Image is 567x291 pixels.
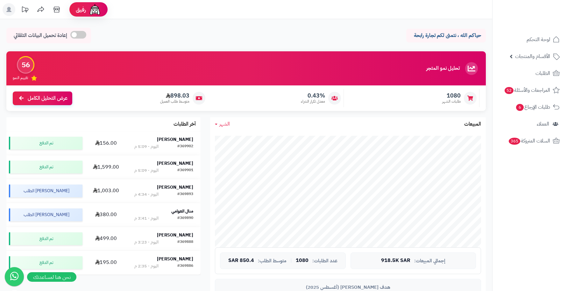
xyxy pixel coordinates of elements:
span: رفيق [76,6,86,13]
span: | [290,258,292,263]
span: إجمالي المبيعات: [414,258,445,264]
div: اليوم - 3:41 م [134,215,159,222]
td: 380.00 [85,203,127,227]
span: الشهر [219,120,230,128]
strong: [PERSON_NAME] [157,160,193,167]
a: طلبات الإرجاع6 [496,99,563,115]
span: العملاء [537,120,549,128]
span: طلبات الشهر [442,99,461,104]
span: لوحة التحكم [527,35,550,44]
span: متوسط طلب العميل [160,99,189,104]
strong: منال العوامي [171,208,193,215]
a: العملاء [496,116,563,132]
h3: آخر الطلبات [174,121,196,127]
div: اليوم - 2:35 م [134,263,159,269]
div: اليوم - 5:09 م [134,143,159,150]
h3: تحليل نمو المتجر [426,66,460,71]
div: هدف [PERSON_NAME] (أغسطس 2025) [220,284,476,291]
td: 499.00 [85,227,127,251]
p: حياكم الله ، نتمنى لكم تجارة رابحة [411,32,481,39]
div: تم الدفع [9,232,82,245]
div: #369888 [177,239,193,245]
div: [PERSON_NAME] الطلب [9,185,82,197]
span: 1080 [296,258,308,264]
a: المراجعات والأسئلة52 [496,83,563,98]
div: #369886 [177,263,193,269]
img: logo-2.png [524,5,561,18]
span: متوسط الطلب: [258,258,287,264]
strong: [PERSON_NAME] [157,136,193,143]
span: 850.4 SAR [228,258,254,264]
a: عرض التحليل الكامل [13,91,72,105]
a: لوحة التحكم [496,32,563,47]
img: ai-face.png [89,3,101,16]
a: تحديثات المنصة [17,3,33,18]
td: 156.00 [85,131,127,155]
td: 1,599.00 [85,155,127,179]
strong: [PERSON_NAME] [157,232,193,238]
strong: [PERSON_NAME] [157,184,193,191]
div: #369902 [177,143,193,150]
span: إعادة تحميل البيانات التلقائي [14,32,67,39]
span: طلبات الإرجاع [515,103,550,112]
span: معدل تكرار الشراء [301,99,325,104]
strong: [PERSON_NAME] [157,256,193,262]
span: 365 [509,138,521,145]
div: تم الدفع [9,137,82,149]
span: تقييم النمو [13,75,28,81]
div: تم الدفع [9,256,82,269]
span: عدد الطلبات: [312,258,337,264]
span: 6 [516,104,524,111]
div: #369901 [177,167,193,174]
div: #369890 [177,215,193,222]
h3: المبيعات [464,121,481,127]
span: 52 [505,87,514,94]
a: السلات المتروكة365 [496,133,563,149]
span: 898.03 [160,92,189,99]
div: اليوم - 5:09 م [134,167,159,174]
span: المراجعات والأسئلة [504,86,550,95]
td: 195.00 [85,251,127,274]
div: تم الدفع [9,161,82,173]
td: 1,003.00 [85,179,127,203]
a: الشهر [215,120,230,128]
span: الطلبات [535,69,550,78]
div: اليوم - 3:23 م [134,239,159,245]
span: 918.5K SAR [381,258,410,264]
span: الأقسام والمنتجات [515,52,550,61]
span: عرض التحليل الكامل [28,95,67,102]
div: #369893 [177,191,193,198]
span: السلات المتروكة [508,136,550,145]
div: اليوم - 4:34 م [134,191,159,198]
span: 1080 [442,92,461,99]
a: الطلبات [496,66,563,81]
span: 0.43% [301,92,325,99]
div: [PERSON_NAME] الطلب [9,208,82,221]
